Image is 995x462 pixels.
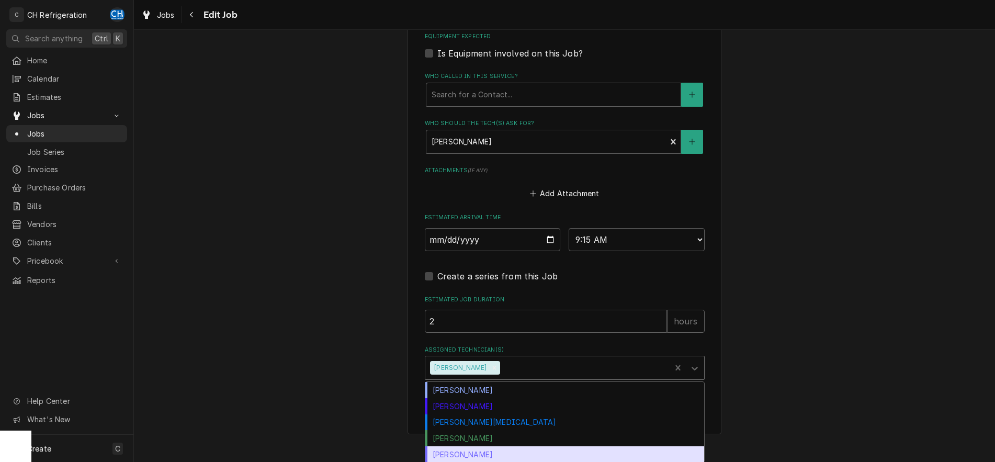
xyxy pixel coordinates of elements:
[27,110,106,121] span: Jobs
[430,361,489,375] div: [PERSON_NAME]
[27,164,122,175] span: Invoices
[27,55,122,66] span: Home
[6,392,127,410] a: Go to Help Center
[689,138,695,145] svg: Create New Contact
[200,8,238,22] span: Edit Job
[9,7,24,22] div: C
[425,166,705,175] label: Attachments
[6,143,127,161] a: Job Series
[27,255,106,266] span: Pricebook
[425,346,705,354] label: Assigned Technician(s)
[6,107,127,124] a: Go to Jobs
[489,361,500,375] div: Remove Fred Gonzalez
[6,161,127,178] a: Invoices
[27,92,122,103] span: Estimates
[425,228,561,251] input: Date
[27,414,121,425] span: What's New
[6,216,127,233] a: Vendors
[437,270,558,283] label: Create a series from this Job
[425,382,704,398] div: [PERSON_NAME]
[184,6,200,23] button: Navigate back
[425,296,705,333] div: Estimated Job Duration
[110,7,125,22] div: CH
[425,166,705,201] div: Attachments
[528,186,601,201] button: Add Attachment
[6,234,127,251] a: Clients
[115,443,120,454] span: C
[689,91,695,98] svg: Create New Contact
[425,430,704,446] div: [PERSON_NAME]
[27,147,122,157] span: Job Series
[27,128,122,139] span: Jobs
[6,197,127,215] a: Bills
[425,72,705,106] div: Who called in this service?
[425,213,705,251] div: Estimated Arrival Time
[6,52,127,69] a: Home
[95,33,108,44] span: Ctrl
[27,275,122,286] span: Reports
[25,33,83,44] span: Search anything
[27,444,51,453] span: Create
[425,213,705,222] label: Estimated Arrival Time
[116,33,120,44] span: K
[425,414,704,431] div: [PERSON_NAME][MEDICAL_DATA]
[681,130,703,154] button: Create New Contact
[425,398,704,414] div: [PERSON_NAME]
[6,70,127,87] a: Calendar
[6,272,127,289] a: Reports
[27,237,122,248] span: Clients
[27,219,122,230] span: Vendors
[27,182,122,193] span: Purchase Orders
[6,125,127,142] a: Jobs
[137,6,179,24] a: Jobs
[425,346,705,380] div: Assigned Technician(s)
[27,396,121,407] span: Help Center
[110,7,125,22] div: Chris Hiraga's Avatar
[27,73,122,84] span: Calendar
[425,119,705,128] label: Who should the tech(s) ask for?
[6,252,127,269] a: Go to Pricebook
[6,88,127,106] a: Estimates
[425,32,705,41] label: Equipment Expected
[6,179,127,196] a: Purchase Orders
[681,83,703,107] button: Create New Contact
[27,9,87,20] div: CH Refrigeration
[437,47,583,60] label: Is Equipment involved on this Job?
[468,167,488,173] span: ( if any )
[425,72,705,81] label: Who called in this service?
[667,310,705,333] div: hours
[425,32,705,59] div: Equipment Expected
[6,411,127,428] a: Go to What's New
[425,119,705,153] div: Who should the tech(s) ask for?
[27,200,122,211] span: Bills
[569,228,705,251] select: Time Select
[425,296,705,304] label: Estimated Job Duration
[6,29,127,48] button: Search anythingCtrlK
[157,9,175,20] span: Jobs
